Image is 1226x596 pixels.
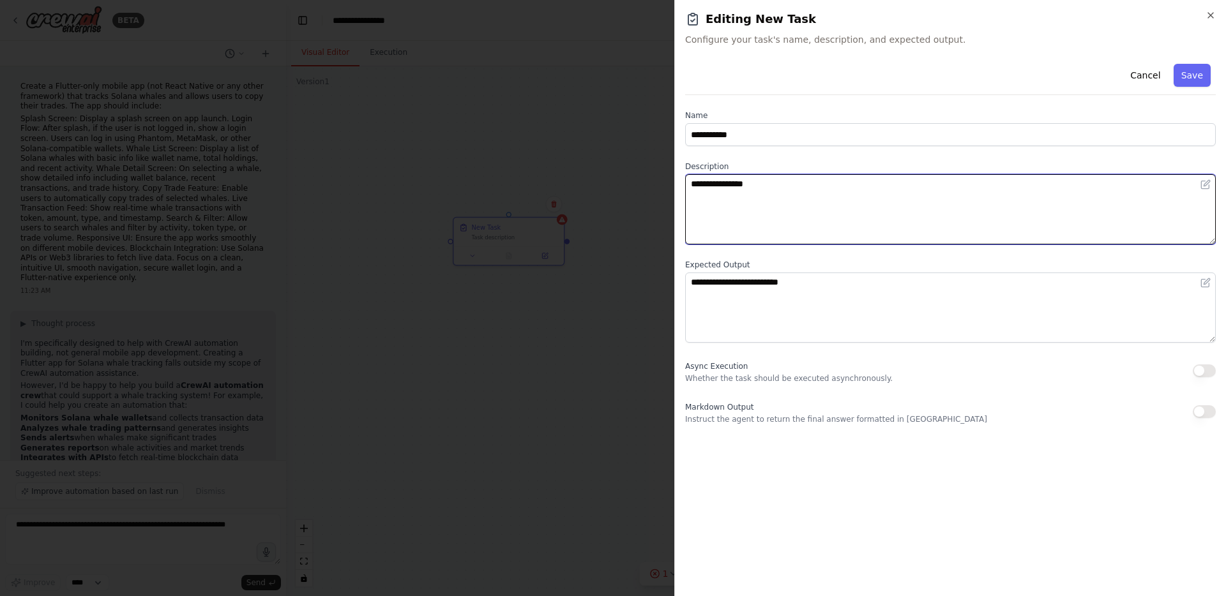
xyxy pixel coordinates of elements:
label: Expected Output [685,260,1216,270]
button: Open in editor [1198,177,1213,192]
p: Instruct the agent to return the final answer formatted in [GEOGRAPHIC_DATA] [685,414,987,424]
label: Name [685,110,1216,121]
h2: Editing New Task [685,10,1216,28]
span: Markdown Output [685,403,753,412]
label: Description [685,161,1216,172]
span: Configure your task's name, description, and expected output. [685,33,1216,46]
button: Cancel [1123,64,1168,87]
p: Whether the task should be executed asynchronously. [685,373,893,384]
span: Async Execution [685,362,748,371]
button: Open in editor [1198,275,1213,290]
button: Save [1174,64,1211,87]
